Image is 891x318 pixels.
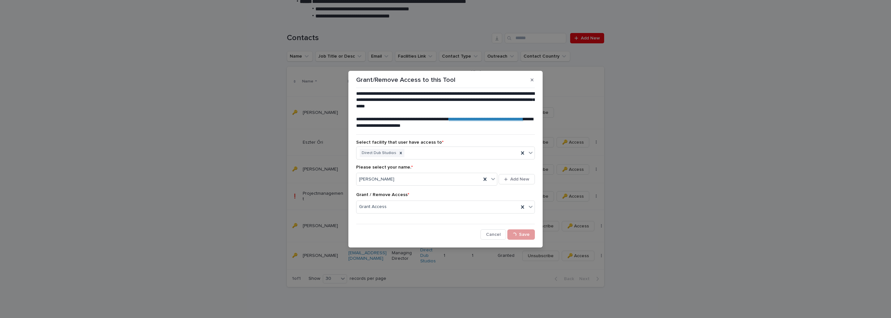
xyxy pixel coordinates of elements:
[486,232,501,237] span: Cancel
[510,177,529,181] span: Add New
[519,232,530,237] span: Save
[359,176,394,183] span: [PERSON_NAME]
[356,165,413,170] span: Please select your name.
[359,203,387,210] span: Grant Access
[499,174,535,184] button: Add New
[356,192,409,197] span: Grant / Remove Access
[480,229,506,240] button: Cancel
[360,149,397,158] div: Direct Dub Studios
[356,76,456,84] p: Grant/Remove Access to this Tool
[507,229,535,240] button: Save
[356,140,444,145] span: Select facility that user have access to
